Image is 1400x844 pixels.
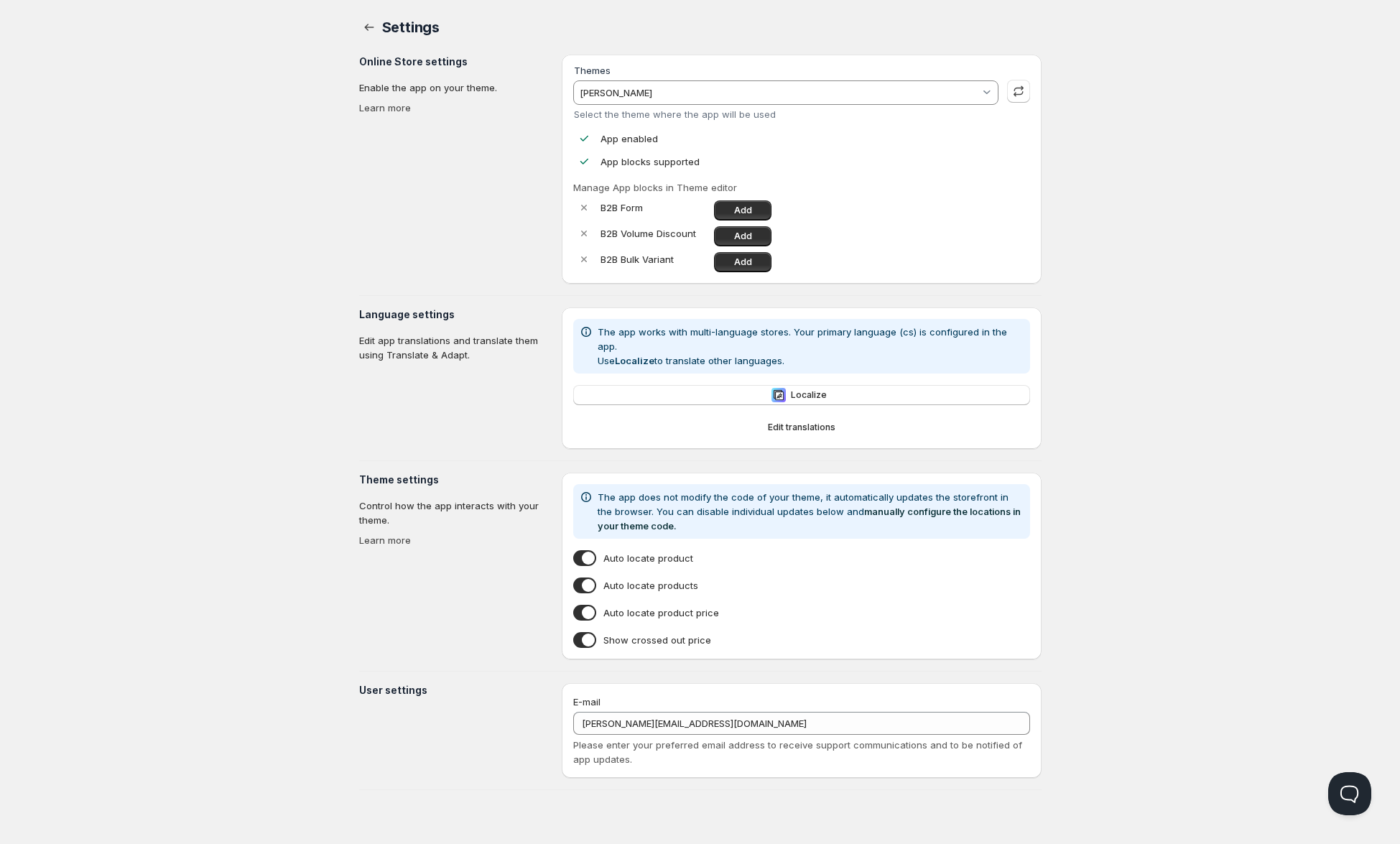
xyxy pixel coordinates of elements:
[603,633,711,647] span: Show crossed out price
[573,696,601,708] span: E-mail
[601,252,708,266] p: B2B Bulk Variant
[603,578,698,593] span: Auto locate products
[359,80,551,95] p: Enable the app on your theme.
[714,226,771,246] a: Add
[601,226,708,241] p: B2B Volume Discount
[573,739,1022,765] span: Please enter your preferred email address to receive support communications and to be notified of...
[598,325,1024,368] p: The app works with multi-language stores. Your primary language (cs) is configured in the app. Us...
[598,506,1021,532] a: manually configure the locations in your theme code.
[359,307,551,322] h3: Language settings
[768,422,835,433] span: Edit translations
[615,355,654,366] b: Localize
[573,180,1029,195] p: Manage App blocks in Theme editor
[598,490,1024,533] p: The app does not modify the code of your theme, it automatically updates the storefront in the br...
[791,389,827,401] span: Localize
[382,19,440,36] span: Settings
[573,385,1029,405] button: LocalizeLocalize
[359,333,551,362] p: Edit app translations and translate them using Translate & Adapt.
[573,417,1029,437] button: Edit translations
[574,108,998,120] div: Select the theme where the app will be used
[714,252,771,272] a: Add
[359,498,551,527] p: Control how the app interacts with your theme.
[601,200,708,215] p: B2B Form
[771,388,786,402] img: Localize
[734,205,752,216] span: Add
[714,200,771,221] a: Add
[1328,772,1371,815] iframe: Help Scout Beacon - Open
[601,131,658,146] p: App enabled
[601,154,700,169] p: App blocks supported
[359,55,551,69] h3: Online Store settings
[603,551,693,565] span: Auto locate product
[359,473,551,487] h3: Theme settings
[734,231,752,242] span: Add
[734,256,752,268] span: Add
[359,534,411,546] a: Learn more
[359,683,551,697] h3: User settings
[574,65,611,76] label: Themes
[603,606,719,620] span: Auto locate product price
[359,102,411,113] a: Learn more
